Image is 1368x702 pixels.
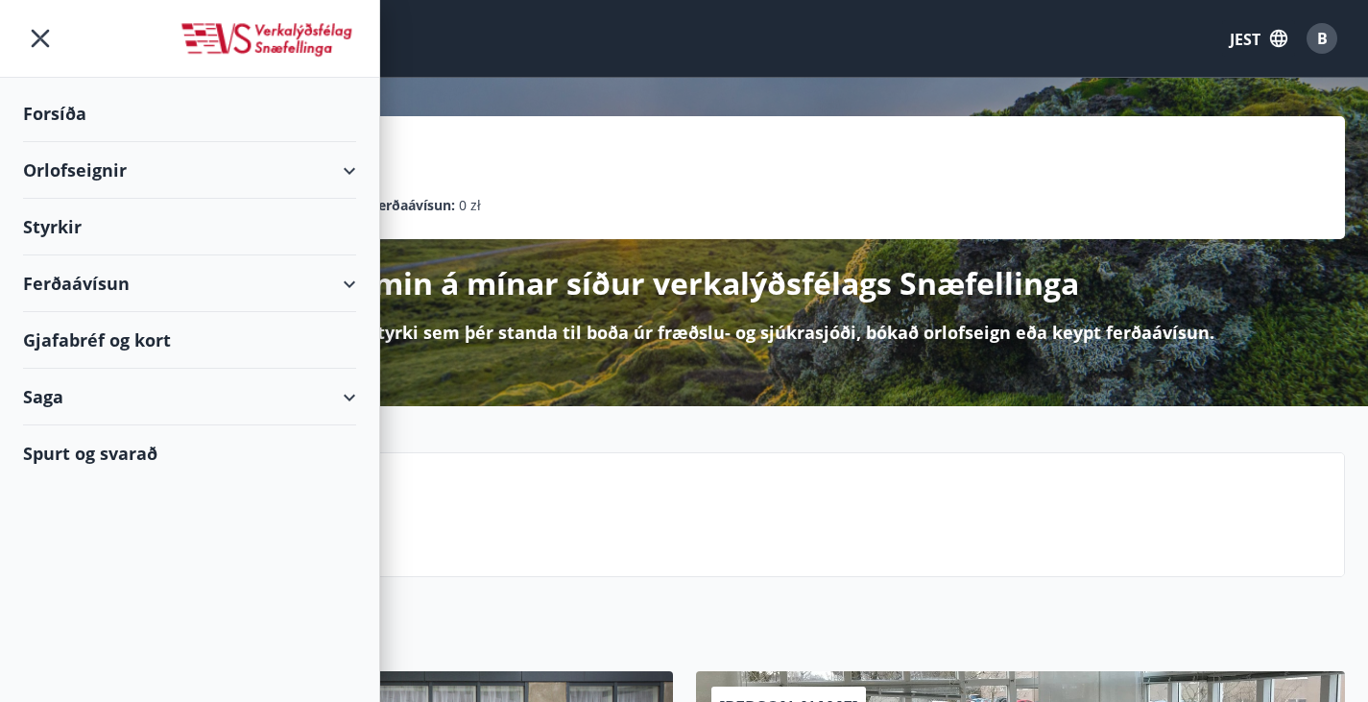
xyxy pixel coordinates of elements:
font: Styrkir [23,215,82,238]
font: 0 zł [459,196,481,214]
button: JEST [1222,20,1295,57]
font: B [1317,28,1328,49]
font: Forsíða [23,102,86,125]
font: Orlofseignir [23,158,127,182]
font: Saga [23,385,63,408]
button: B [1299,15,1345,61]
button: menu [23,21,58,56]
font: : [451,196,455,214]
img: logo_związku [179,21,356,60]
font: Ferðaávísun [371,196,451,214]
font: Velkomin á mínar síður verkalýðsfélags Snæfellinga [289,262,1079,303]
font: Ferðaávísun [23,272,130,295]
font: Gjafabréf og kort [23,328,171,351]
font: Spurt og svarað [23,442,157,465]
font: Hér getur þú sótt um þá styrki sem þér standa til boða úr fræðslu- og sjúkrasjóði, bókað orlofsei... [155,321,1214,344]
font: JEST [1230,29,1260,50]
